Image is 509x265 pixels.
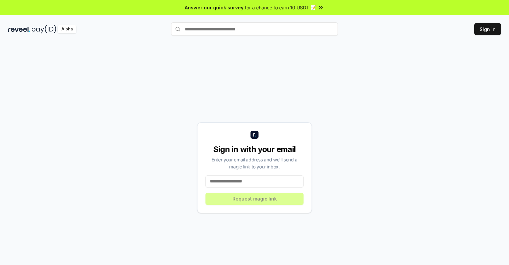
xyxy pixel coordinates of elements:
[205,144,304,155] div: Sign in with your email
[250,131,259,139] img: logo_small
[58,25,76,33] div: Alpha
[245,4,316,11] span: for a chance to earn 10 USDT 📝
[8,25,30,33] img: reveel_dark
[185,4,243,11] span: Answer our quick survey
[474,23,501,35] button: Sign In
[32,25,56,33] img: pay_id
[205,156,304,170] div: Enter your email address and we’ll send a magic link to your inbox.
